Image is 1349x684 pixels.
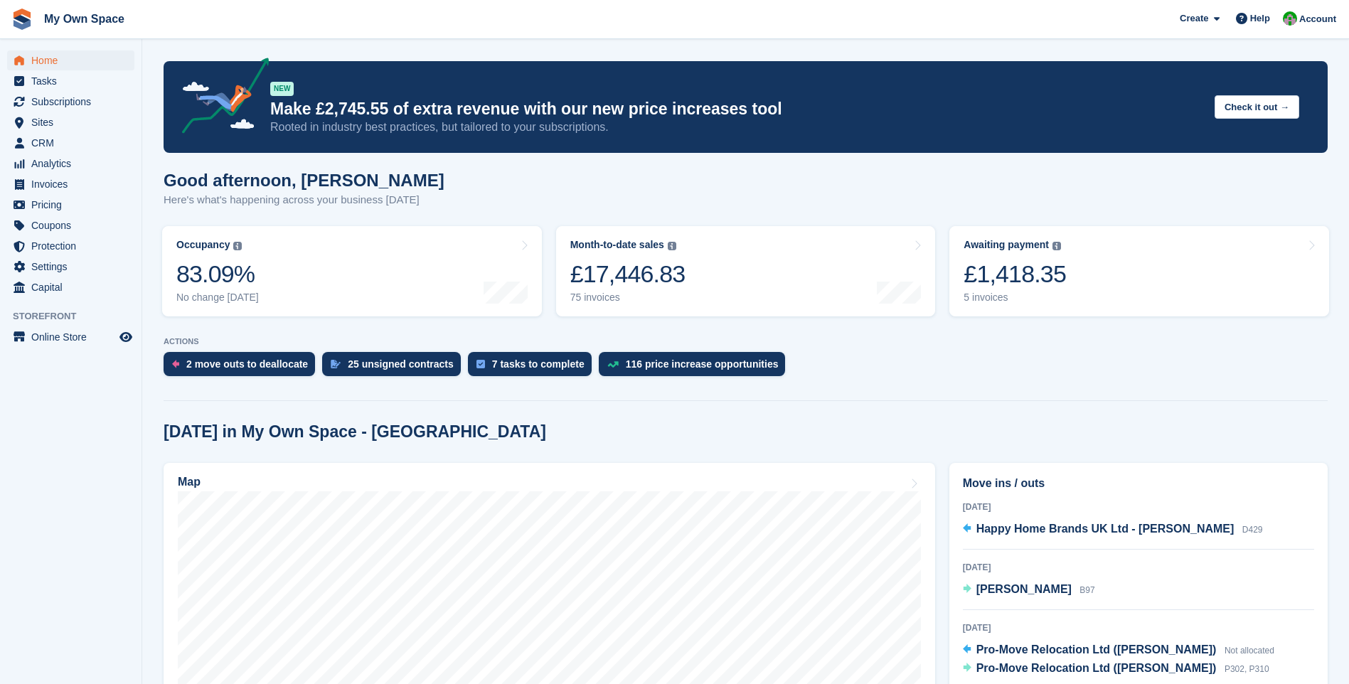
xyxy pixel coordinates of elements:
div: No change [DATE] [176,292,259,304]
a: menu [7,92,134,112]
a: Occupancy 83.09% No change [DATE] [162,226,542,316]
span: Create [1180,11,1208,26]
div: [DATE] [963,561,1314,574]
span: [PERSON_NAME] [976,583,1072,595]
img: icon-info-grey-7440780725fd019a000dd9b08b2336e03edf1995a4989e88bcd33f0948082b44.svg [668,242,676,250]
span: Coupons [31,215,117,235]
span: Happy Home Brands UK Ltd - [PERSON_NAME] [976,523,1235,535]
span: Sites [31,112,117,132]
a: Happy Home Brands UK Ltd - [PERSON_NAME] D429 [963,520,1263,539]
a: 116 price increase opportunities [599,352,793,383]
span: D429 [1242,525,1263,535]
img: price_increase_opportunities-93ffe204e8149a01c8c9dc8f82e8f89637d9d84a8eef4429ea346261dce0b2c0.svg [607,361,619,368]
a: 25 unsigned contracts [322,352,468,383]
span: Analytics [31,154,117,173]
span: CRM [31,133,117,153]
p: Rooted in industry best practices, but tailored to your subscriptions. [270,119,1203,135]
img: task-75834270c22a3079a89374b754ae025e5fb1db73e45f91037f5363f120a921f8.svg [476,360,485,368]
a: menu [7,71,134,91]
a: menu [7,174,134,194]
a: menu [7,236,134,256]
span: B97 [1079,585,1094,595]
a: menu [7,327,134,347]
span: Home [31,50,117,70]
div: 7 tasks to complete [492,358,585,370]
a: menu [7,50,134,70]
a: menu [7,112,134,132]
span: Online Store [31,327,117,347]
div: 83.09% [176,260,259,289]
img: contract_signature_icon-13c848040528278c33f63329250d36e43548de30e8caae1d1a13099fd9432cc5.svg [331,360,341,368]
span: Invoices [31,174,117,194]
span: Protection [31,236,117,256]
a: menu [7,195,134,215]
span: Storefront [13,309,142,324]
a: menu [7,154,134,173]
img: move_outs_to_deallocate_icon-f764333ba52eb49d3ac5e1228854f67142a1ed5810a6f6cc68b1a99e826820c5.svg [172,360,179,368]
a: 2 move outs to deallocate [164,352,322,383]
div: 116 price increase opportunities [626,358,779,370]
img: icon-info-grey-7440780725fd019a000dd9b08b2336e03edf1995a4989e88bcd33f0948082b44.svg [1052,242,1061,250]
a: Preview store [117,328,134,346]
span: Not allocated [1225,646,1274,656]
a: menu [7,133,134,153]
a: menu [7,277,134,297]
span: Capital [31,277,117,297]
div: £1,418.35 [964,260,1066,289]
a: menu [7,257,134,277]
div: NEW [270,82,294,96]
div: [DATE] [963,621,1314,634]
span: Pro-Move Relocation Ltd ([PERSON_NAME]) [976,643,1217,656]
div: [DATE] [963,501,1314,513]
a: Awaiting payment £1,418.35 5 invoices [949,226,1329,316]
p: Here's what's happening across your business [DATE] [164,192,444,208]
div: Month-to-date sales [570,239,664,251]
a: Month-to-date sales £17,446.83 75 invoices [556,226,936,316]
p: Make £2,745.55 of extra revenue with our new price increases tool [270,99,1203,119]
div: 2 move outs to deallocate [186,358,308,370]
span: Pro-Move Relocation Ltd ([PERSON_NAME]) [976,662,1217,674]
h2: Move ins / outs [963,475,1314,492]
a: My Own Space [38,7,130,31]
span: Settings [31,257,117,277]
div: 5 invoices [964,292,1066,304]
span: Account [1299,12,1336,26]
div: 25 unsigned contracts [348,358,454,370]
img: Paula Harris [1283,11,1297,26]
div: £17,446.83 [570,260,686,289]
span: Help [1250,11,1270,26]
img: price-adjustments-announcement-icon-8257ccfd72463d97f412b2fc003d46551f7dbcb40ab6d574587a9cd5c0d94... [170,58,270,139]
h2: [DATE] in My Own Space - [GEOGRAPHIC_DATA] [164,422,546,442]
span: Pricing [31,195,117,215]
h2: Map [178,476,201,488]
img: icon-info-grey-7440780725fd019a000dd9b08b2336e03edf1995a4989e88bcd33f0948082b44.svg [233,242,242,250]
div: 75 invoices [570,292,686,304]
span: P302, P310 [1225,664,1269,674]
a: [PERSON_NAME] B97 [963,581,1095,599]
a: Pro-Move Relocation Ltd ([PERSON_NAME]) Not allocated [963,641,1274,660]
div: Awaiting payment [964,239,1049,251]
p: ACTIONS [164,337,1328,346]
a: Pro-Move Relocation Ltd ([PERSON_NAME]) P302, P310 [963,660,1269,678]
img: stora-icon-8386f47178a22dfd0bd8f6a31ec36ba5ce8667c1dd55bd0f319d3a0aa187defe.svg [11,9,33,30]
a: 7 tasks to complete [468,352,599,383]
span: Tasks [31,71,117,91]
span: Subscriptions [31,92,117,112]
h1: Good afternoon, [PERSON_NAME] [164,171,444,190]
a: menu [7,215,134,235]
button: Check it out → [1215,95,1299,119]
div: Occupancy [176,239,230,251]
